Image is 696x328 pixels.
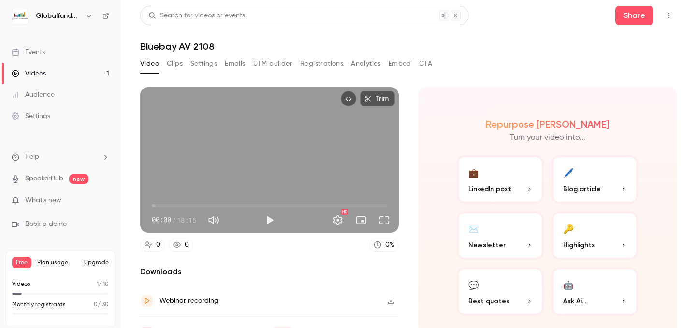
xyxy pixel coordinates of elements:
[328,210,348,230] button: Settings
[468,296,509,306] span: Best quotes
[140,56,159,72] button: Video
[12,47,45,57] div: Events
[140,266,399,278] h2: Downloads
[156,240,160,250] div: 0
[468,221,479,236] div: ✉️
[563,240,595,250] span: Highlights
[172,215,176,225] span: /
[25,219,67,229] span: Book a demo
[12,257,31,268] span: Free
[563,277,574,292] div: 🤖
[341,209,348,215] div: HD
[94,302,98,308] span: 0
[341,91,356,106] button: Embed video
[369,239,399,252] a: 0%
[615,6,653,25] button: Share
[159,295,218,307] div: Webinar recording
[94,300,109,309] p: / 30
[25,174,63,184] a: SpeakerHub
[260,210,279,230] button: Play
[12,8,28,24] img: Globalfundmedia
[486,119,609,130] h2: Repurpose [PERSON_NAME]
[140,41,677,52] h1: Bluebay AV 2108
[140,239,165,252] a: 0
[25,152,39,162] span: Help
[661,8,677,23] button: Top Bar Actions
[152,215,196,225] div: 00:00
[253,56,292,72] button: UTM builder
[152,215,171,225] span: 00:00
[389,56,411,72] button: Embed
[204,210,223,230] button: Mute
[185,240,189,250] div: 0
[97,282,99,287] span: 1
[167,56,183,72] button: Clips
[563,221,574,236] div: 🔑
[468,184,511,194] span: LinkedIn post
[551,211,638,260] button: 🔑Highlights
[351,210,371,230] button: Turn on miniplayer
[12,300,66,309] p: Monthly registrants
[84,259,109,267] button: Upgrade
[457,211,544,260] button: ✉️Newsletter
[12,90,55,100] div: Audience
[468,165,479,180] div: 💼
[12,152,109,162] li: help-dropdown-opener
[551,155,638,204] button: 🖊️Blog article
[12,280,30,289] p: Videos
[419,56,432,72] button: CTA
[12,111,50,121] div: Settings
[190,56,217,72] button: Settings
[148,11,245,21] div: Search for videos or events
[351,56,381,72] button: Analytics
[457,155,544,204] button: 💼LinkedIn post
[563,296,586,306] span: Ask Ai...
[563,184,601,194] span: Blog article
[37,259,78,267] span: Plan usage
[169,239,193,252] a: 0
[98,196,109,205] iframe: Noticeable Trigger
[468,277,479,292] div: 💬
[468,240,506,250] span: Newsletter
[177,215,196,225] span: 18:16
[375,210,394,230] button: Full screen
[12,69,46,78] div: Videos
[551,268,638,316] button: 🤖Ask Ai...
[510,132,585,144] p: Turn your video into...
[300,56,343,72] button: Registrations
[225,56,245,72] button: Emails
[385,240,394,250] div: 0 %
[563,165,574,180] div: 🖊️
[36,11,81,21] h6: Globalfundmedia
[25,195,61,206] span: What's new
[360,91,395,106] button: Trim
[97,280,109,289] p: / 10
[69,174,88,184] span: new
[457,268,544,316] button: 💬Best quotes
